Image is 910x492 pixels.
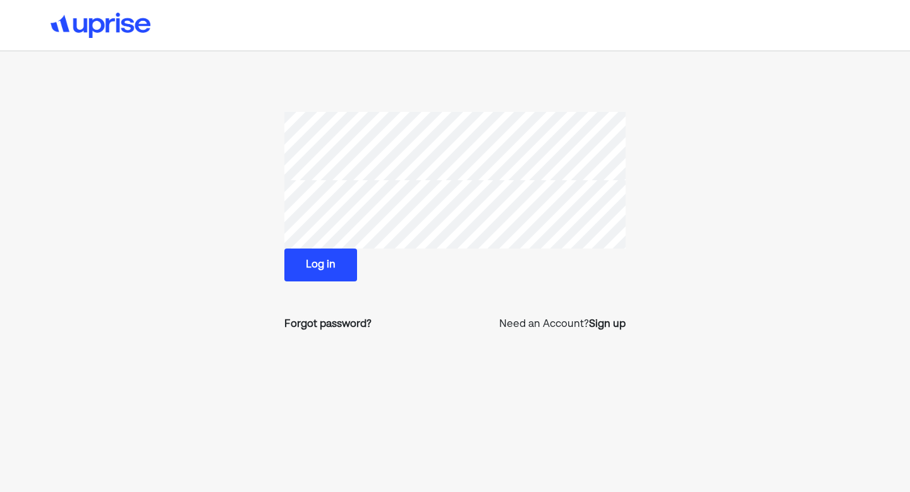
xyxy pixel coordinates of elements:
a: Forgot password? [284,317,372,332]
button: Log in [284,249,357,281]
a: Sign up [589,317,626,332]
p: Need an Account? [499,317,626,332]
